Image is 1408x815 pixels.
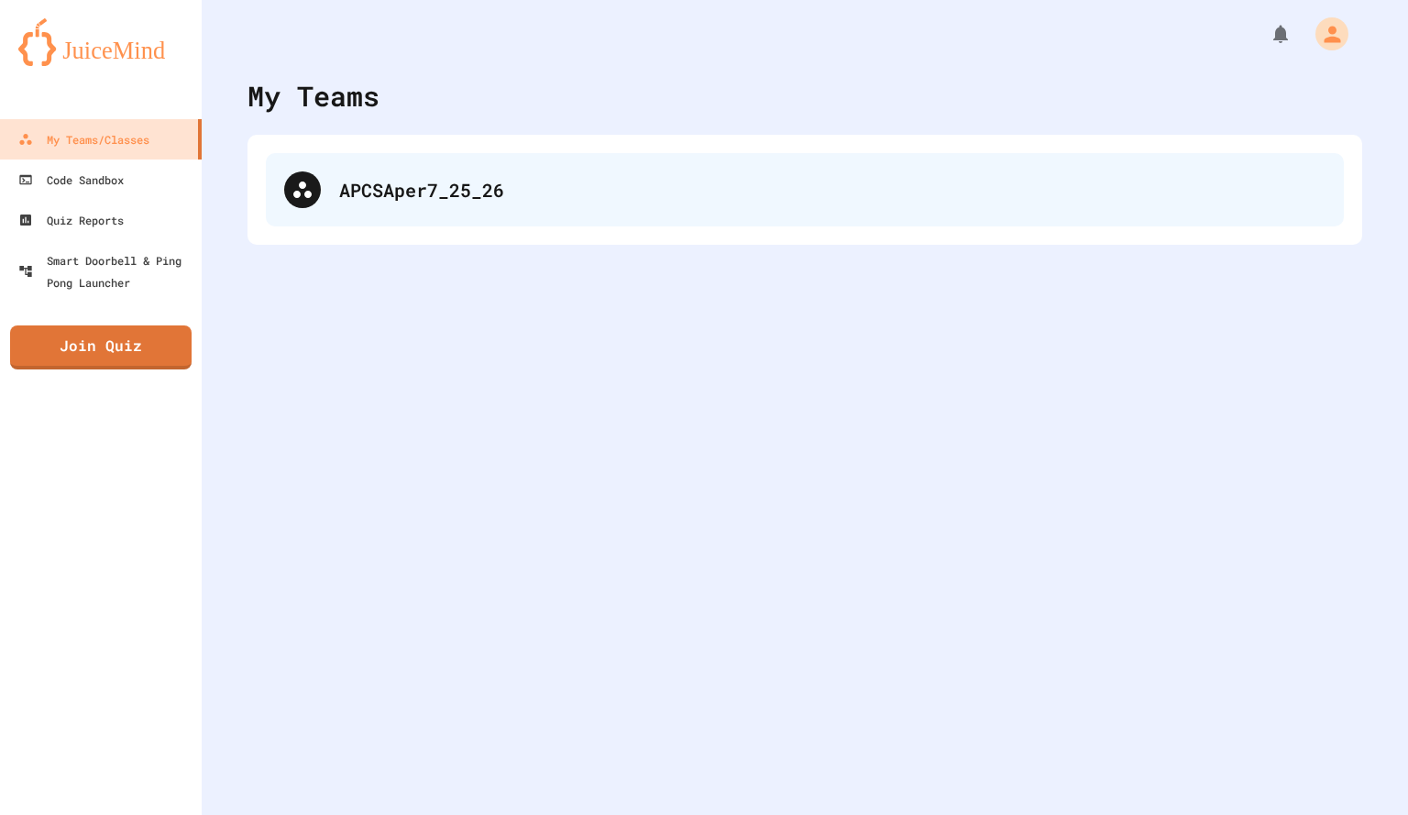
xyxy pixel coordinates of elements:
div: My Account [1296,13,1353,55]
div: Smart Doorbell & Ping Pong Launcher [18,249,194,293]
div: APCSAper7_25_26 [339,176,1325,204]
a: Join Quiz [10,325,192,369]
div: My Notifications [1236,18,1296,50]
div: My Teams/Classes [18,128,149,150]
div: APCSAper7_25_26 [266,153,1344,226]
div: Code Sandbox [18,169,124,191]
div: My Teams [247,75,379,116]
img: logo-orange.svg [18,18,183,66]
div: Quiz Reports [18,209,124,231]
